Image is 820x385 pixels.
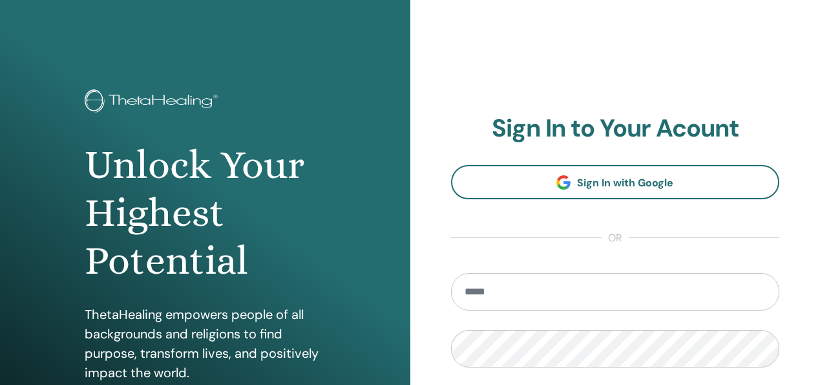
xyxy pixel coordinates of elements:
h1: Unlock Your Highest Potential [85,141,326,285]
h2: Sign In to Your Acount [451,114,780,144]
p: ThetaHealing empowers people of all backgrounds and religions to find purpose, transform lives, a... [85,305,326,382]
a: Sign In with Google [451,165,780,199]
span: or [602,230,629,246]
span: Sign In with Google [577,176,673,190]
